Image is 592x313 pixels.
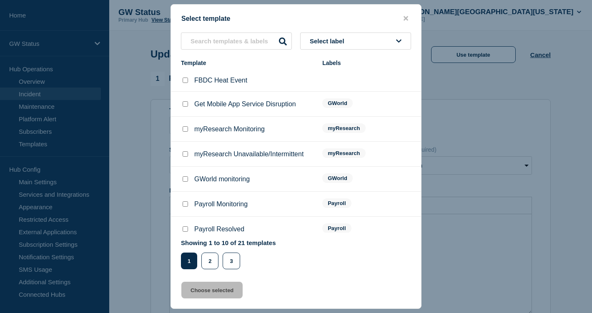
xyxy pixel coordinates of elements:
div: Select template [171,15,421,23]
span: GWorld [322,98,353,108]
input: myResearch Unavailable/Intermittent checkbox [183,151,188,157]
input: Payroll Monitoring checkbox [183,201,188,207]
button: 1 [181,253,197,269]
button: 3 [223,253,240,269]
button: Select label [300,33,411,50]
p: myResearch Unavailable/Intermittent [194,150,304,158]
input: FBDC Heat Event checkbox [183,78,188,83]
button: Choose selected [181,282,243,298]
span: GWorld [322,173,353,183]
span: Select label [310,38,348,45]
p: myResearch Monitoring [194,125,265,133]
div: Labels [322,60,411,66]
p: Get Mobile App Service Disruption [194,100,296,108]
span: Payroll [322,223,351,233]
input: Payroll Resolved checkbox [183,226,188,232]
input: GWorld monitoring checkbox [183,176,188,182]
input: Search templates & labels [181,33,292,50]
div: Template [181,60,314,66]
span: myResearch [322,148,365,158]
p: Payroll Resolved [194,225,244,233]
p: GWorld monitoring [194,175,250,183]
span: myResearch [322,123,365,133]
p: Payroll Monitoring [194,200,248,208]
input: myResearch Monitoring checkbox [183,126,188,132]
p: Showing 1 to 10 of 21 templates [181,239,276,246]
span: Payroll [322,198,351,208]
p: FBDC Heat Event [194,77,247,84]
input: Get Mobile App Service Disruption checkbox [183,101,188,107]
button: 2 [201,253,218,269]
button: close button [401,15,411,23]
